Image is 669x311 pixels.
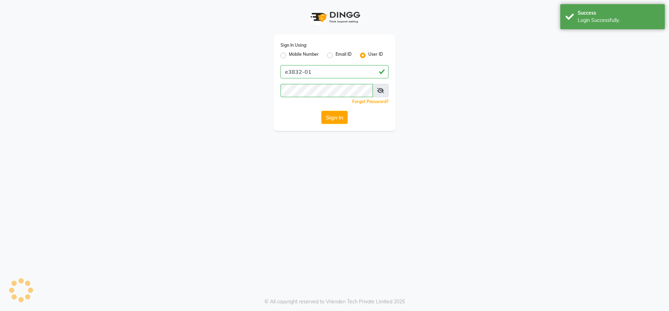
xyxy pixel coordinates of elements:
button: Sign In [321,111,348,124]
div: Success [578,9,660,17]
a: Forgot Password? [352,99,389,104]
label: Mobile Number [289,51,319,60]
div: Login Successfully. [578,17,660,24]
label: Sign In Using: [280,42,307,48]
label: Email ID [336,51,352,60]
input: Username [280,65,389,78]
img: logo1.svg [307,7,362,28]
label: User ID [368,51,383,60]
input: Username [280,84,373,97]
